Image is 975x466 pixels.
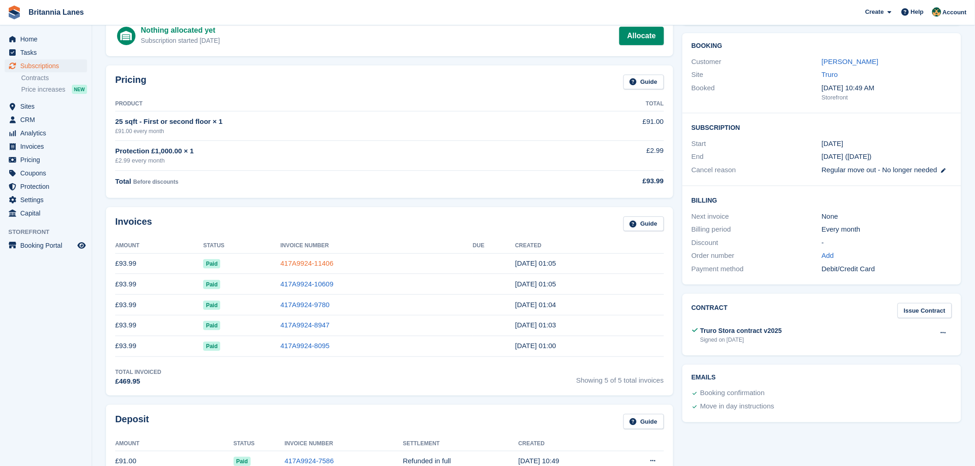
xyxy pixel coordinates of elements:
[692,57,822,67] div: Customer
[115,295,203,315] td: £93.99
[115,336,203,356] td: £93.99
[692,42,952,50] h2: Booking
[285,437,403,451] th: Invoice Number
[515,259,556,267] time: 2025-09-08 00:05:07 UTC
[115,368,161,376] div: Total Invoiced
[115,216,152,232] h2: Invoices
[20,127,76,140] span: Analytics
[822,70,838,78] a: Truro
[943,8,967,17] span: Account
[115,156,574,165] div: £2.99 every month
[141,36,220,46] div: Subscription started [DATE]
[623,414,664,429] a: Guide
[20,100,76,113] span: Sites
[115,127,574,135] div: £91.00 every month
[20,153,76,166] span: Pricing
[692,165,822,175] div: Cancel reason
[473,239,515,253] th: Due
[285,457,334,465] a: 417A9924-7586
[20,207,76,220] span: Capital
[5,59,87,72] a: menu
[692,264,822,274] div: Payment method
[700,336,782,344] div: Signed on [DATE]
[115,274,203,295] td: £93.99
[822,166,937,174] span: Regular move out - No longer needed
[141,25,220,36] div: Nothing allocated yet
[203,342,220,351] span: Paid
[115,239,203,253] th: Amount
[21,84,87,94] a: Price increases NEW
[5,140,87,153] a: menu
[115,75,147,90] h2: Pricing
[20,193,76,206] span: Settings
[822,224,952,235] div: Every month
[115,146,574,157] div: Protection £1,000.00 × 1
[203,301,220,310] span: Paid
[20,239,76,252] span: Booking Portal
[692,151,822,162] div: End
[5,167,87,180] a: menu
[203,280,220,289] span: Paid
[5,113,87,126] a: menu
[25,5,88,20] a: Britannia Lanes
[822,58,878,65] a: [PERSON_NAME]
[822,152,872,160] span: [DATE] ([DATE])
[7,6,21,19] img: stora-icon-8386f47178a22dfd0bd8f6a31ec36ba5ce8667c1dd55bd0f319d3a0aa187defe.svg
[203,321,220,330] span: Paid
[76,240,87,251] a: Preview store
[20,140,76,153] span: Invoices
[115,177,131,185] span: Total
[281,301,330,309] a: 417A9924-9780
[865,7,884,17] span: Create
[515,301,556,309] time: 2025-07-08 00:04:31 UTC
[518,437,617,451] th: Created
[5,46,87,59] a: menu
[5,100,87,113] a: menu
[21,74,87,82] a: Contracts
[234,457,251,466] span: Paid
[518,457,559,465] time: 2025-04-24 09:49:18 UTC
[700,401,775,412] div: Move in day instructions
[623,216,664,232] a: Guide
[692,195,952,204] h2: Billing
[281,342,330,349] a: 417A9924-8095
[692,70,822,80] div: Site
[115,315,203,336] td: £93.99
[115,253,203,274] td: £93.99
[203,239,281,253] th: Status
[234,437,285,451] th: Status
[20,33,76,46] span: Home
[515,321,556,329] time: 2025-06-08 00:03:23 UTC
[5,153,87,166] a: menu
[515,280,556,288] time: 2025-08-08 00:05:47 UTC
[574,176,664,186] div: £93.99
[700,326,782,336] div: Truro Stora contract v2025
[20,113,76,126] span: CRM
[515,342,556,349] time: 2025-05-08 00:00:42 UTC
[281,280,334,288] a: 417A9924-10609
[619,27,664,45] a: Allocate
[20,180,76,193] span: Protection
[115,376,161,387] div: £469.95
[692,211,822,222] div: Next invoice
[281,321,330,329] a: 417A9924-8947
[5,207,87,220] a: menu
[515,239,664,253] th: Created
[692,122,952,132] h2: Subscription
[576,368,664,387] span: Showing 5 of 5 total invoices
[20,167,76,180] span: Coupons
[281,259,334,267] a: 417A9924-11406
[692,139,822,149] div: Start
[932,7,941,17] img: Nathan Kellow
[822,93,952,102] div: Storefront
[822,211,952,222] div: None
[822,139,843,149] time: 2025-05-08 00:00:00 UTC
[115,437,234,451] th: Amount
[692,303,728,318] h2: Contract
[72,85,87,94] div: NEW
[403,437,518,451] th: Settlement
[115,97,574,111] th: Product
[692,238,822,248] div: Discount
[822,250,834,261] a: Add
[822,83,952,93] div: [DATE] 10:49 AM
